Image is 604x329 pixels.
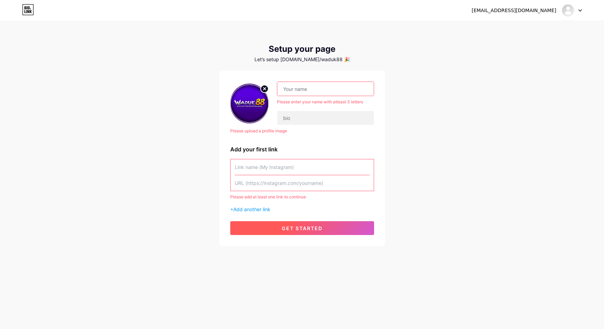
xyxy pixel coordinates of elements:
div: [EMAIL_ADDRESS][DOMAIN_NAME] [472,7,556,14]
input: Your name [277,82,373,96]
div: Setup your page [219,44,385,54]
div: Please enter your name with atleast 3 letters [277,99,374,105]
div: Please add at least one link to continue [230,194,374,200]
input: URL (https://instagram.com/yourname) [235,175,370,191]
div: Let’s setup [DOMAIN_NAME]/waduk88 🎉 [219,57,385,62]
span: Add another link [233,206,270,212]
div: + [230,206,374,213]
input: bio [277,111,373,125]
img: profile pic [230,84,269,123]
img: waduk88 [561,4,575,17]
div: Please upload a profile image [230,128,374,134]
span: get started [282,225,323,231]
div: Add your first link [230,145,374,153]
button: get started [230,221,374,235]
input: Link name (My Instagram) [235,159,370,175]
